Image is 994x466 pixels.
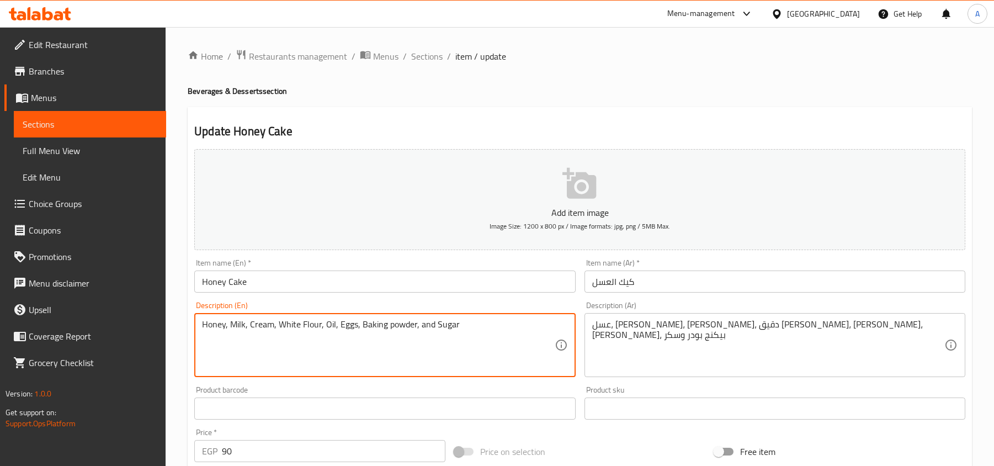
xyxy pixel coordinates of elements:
[29,330,157,343] span: Coverage Report
[202,319,554,372] textarea: Honey, Milk, Cream, White Flour, Oil, Eggs, Baking powder, and Sugar
[23,144,157,157] span: Full Menu View
[360,49,398,63] a: Menus
[14,111,166,137] a: Sections
[4,84,166,111] a: Menus
[29,277,157,290] span: Menu disclaimer
[14,164,166,190] a: Edit Menu
[29,250,157,263] span: Promotions
[584,398,965,420] input: Please enter product sku
[4,296,166,323] a: Upsell
[4,243,166,270] a: Promotions
[4,190,166,217] a: Choice Groups
[6,416,76,431] a: Support.OpsPlatform
[14,137,166,164] a: Full Menu View
[188,50,223,63] a: Home
[222,440,445,462] input: Please enter price
[31,91,157,104] span: Menus
[194,123,965,140] h2: Update Honey Cake
[29,356,157,369] span: Grocery Checklist
[194,271,575,293] input: Enter name En
[23,171,157,184] span: Edit Menu
[787,8,860,20] div: [GEOGRAPHIC_DATA]
[227,50,231,63] li: /
[249,50,347,63] span: Restaurants management
[4,217,166,243] a: Coupons
[211,206,948,219] p: Add item image
[29,224,157,237] span: Coupons
[447,50,451,63] li: /
[6,405,56,420] span: Get support on:
[584,271,965,293] input: Enter name Ar
[4,349,166,376] a: Grocery Checklist
[236,49,347,63] a: Restaurants management
[34,386,51,401] span: 1.0.0
[188,49,972,63] nav: breadcrumb
[188,86,972,97] h4: Beverages & Desserts section
[490,220,670,232] span: Image Size: 1200 x 800 px / Image formats: jpg, png / 5MB Max.
[740,445,775,458] span: Free item
[4,58,166,84] a: Branches
[592,319,944,372] textarea: عسل، [PERSON_NAME]، [PERSON_NAME]، دقيق [PERSON_NAME]، [PERSON_NAME]، [PERSON_NAME]، بيكنج بودر وسكر
[667,7,735,20] div: Menu-management
[29,303,157,316] span: Upsell
[202,444,217,458] p: EGP
[29,197,157,210] span: Choice Groups
[352,50,355,63] li: /
[29,38,157,51] span: Edit Restaurant
[194,149,965,250] button: Add item imageImage Size: 1200 x 800 px / Image formats: jpg, png / 5MB Max.
[4,31,166,58] a: Edit Restaurant
[194,398,575,420] input: Please enter product barcode
[6,386,33,401] span: Version:
[411,50,443,63] a: Sections
[4,270,166,296] a: Menu disclaimer
[403,50,407,63] li: /
[4,323,166,349] a: Coverage Report
[455,50,506,63] span: item / update
[29,65,157,78] span: Branches
[480,445,545,458] span: Price on selection
[373,50,398,63] span: Menus
[23,118,157,131] span: Sections
[975,8,980,20] span: A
